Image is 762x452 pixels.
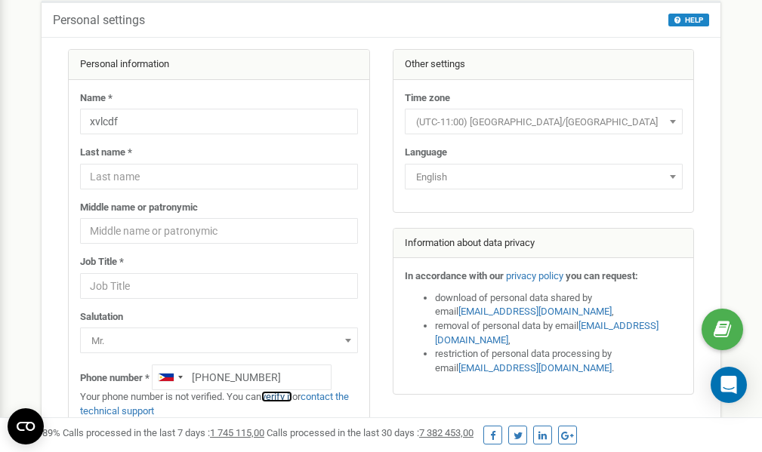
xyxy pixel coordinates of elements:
[435,291,683,319] li: download of personal data shared by email ,
[405,109,683,134] span: (UTC-11:00) Pacific/Midway
[80,310,123,324] label: Salutation
[435,319,683,347] li: removal of personal data by email ,
[69,50,369,80] div: Personal information
[393,229,694,259] div: Information about data privacy
[80,273,358,299] input: Job Title
[405,91,450,106] label: Time zone
[261,391,292,402] a: verify it
[80,371,150,386] label: Phone number *
[711,367,747,403] div: Open Intercom Messenger
[80,390,358,418] p: Your phone number is not verified. You can or
[210,427,264,438] u: 1 745 115,00
[267,427,474,438] span: Calls processed in the last 30 days :
[8,408,44,444] button: Open CMP widget
[458,306,612,317] a: [EMAIL_ADDRESS][DOMAIN_NAME]
[80,164,358,189] input: Last name
[405,164,683,189] span: English
[410,167,677,188] span: English
[80,218,358,244] input: Middle name or patronymic
[80,109,358,134] input: Name
[458,362,612,374] a: [EMAIL_ADDRESS][DOMAIN_NAME]
[80,255,124,269] label: Job Title *
[393,50,694,80] div: Other settings
[153,365,187,389] div: Telephone country code
[53,14,145,27] h5: Personal settings
[85,331,353,352] span: Mr.
[80,91,113,106] label: Name *
[435,347,683,375] li: restriction of personal data processing by email .
[419,427,474,438] u: 7 382 453,00
[435,320,659,346] a: [EMAIL_ADDRESS][DOMAIN_NAME]
[405,270,504,281] strong: In accordance with our
[405,146,447,160] label: Language
[80,391,349,417] a: contact the technical support
[410,112,677,133] span: (UTC-11:00) Pacific/Midway
[668,14,709,26] button: HELP
[63,427,264,438] span: Calls processed in the last 7 days :
[506,270,563,281] a: privacy policy
[80,327,358,353] span: Mr.
[566,270,638,281] strong: you can request:
[80,201,198,215] label: Middle name or patronymic
[152,364,332,390] input: +1-800-555-55-55
[80,146,132,160] label: Last name *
